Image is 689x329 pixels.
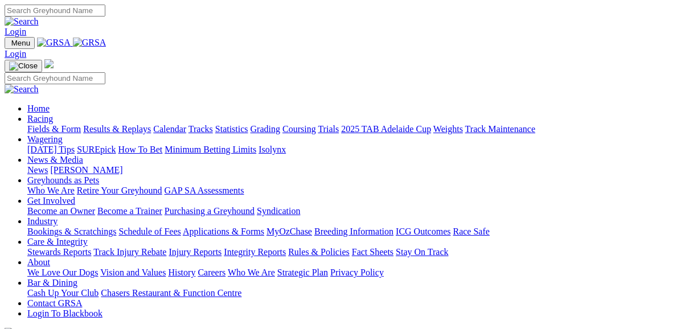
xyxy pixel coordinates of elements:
[169,247,222,257] a: Injury Reports
[27,155,83,164] a: News & Media
[118,227,181,236] a: Schedule of Fees
[27,165,48,175] a: News
[330,268,384,277] a: Privacy Policy
[27,206,95,216] a: Become an Owner
[77,186,162,195] a: Retire Your Greyhound
[27,247,684,257] div: Care & Integrity
[27,145,75,154] a: [DATE] Tips
[27,288,99,298] a: Cash Up Your Club
[5,37,35,49] button: Toggle navigation
[198,268,225,277] a: Careers
[5,72,105,84] input: Search
[27,186,684,196] div: Greyhounds as Pets
[83,124,151,134] a: Results & Replays
[27,257,50,267] a: About
[27,145,684,155] div: Wagering
[5,49,26,59] a: Login
[27,124,684,134] div: Racing
[27,309,102,318] a: Login To Blackbook
[77,145,116,154] a: SUREpick
[224,247,286,257] a: Integrity Reports
[27,175,99,185] a: Greyhounds as Pets
[282,124,316,134] a: Coursing
[341,124,431,134] a: 2025 TAB Adelaide Cup
[188,124,213,134] a: Tracks
[44,59,54,68] img: logo-grsa-white.png
[118,145,163,154] a: How To Bet
[27,268,684,278] div: About
[27,165,684,175] div: News & Media
[97,206,162,216] a: Become a Trainer
[9,61,38,71] img: Close
[266,227,312,236] a: MyOzChase
[27,227,116,236] a: Bookings & Scratchings
[37,38,71,48] img: GRSA
[27,237,88,246] a: Care & Integrity
[101,288,241,298] a: Chasers Restaurant & Function Centre
[27,206,684,216] div: Get Involved
[27,134,63,144] a: Wagering
[168,268,195,277] a: History
[93,247,166,257] a: Track Injury Rebate
[165,206,255,216] a: Purchasing a Greyhound
[11,39,30,47] span: Menu
[5,5,105,17] input: Search
[277,268,328,277] a: Strategic Plan
[228,268,275,277] a: Who We Are
[27,227,684,237] div: Industry
[453,227,489,236] a: Race Safe
[396,247,448,257] a: Stay On Track
[100,268,166,277] a: Vision and Values
[73,38,106,48] img: GRSA
[352,247,393,257] a: Fact Sheets
[251,124,280,134] a: Grading
[27,186,75,195] a: Who We Are
[257,206,300,216] a: Syndication
[27,288,684,298] div: Bar & Dining
[27,104,50,113] a: Home
[5,17,39,27] img: Search
[433,124,463,134] a: Weights
[27,124,81,134] a: Fields & Form
[27,298,82,308] a: Contact GRSA
[5,60,42,72] button: Toggle navigation
[465,124,535,134] a: Track Maintenance
[27,216,58,226] a: Industry
[27,114,53,124] a: Racing
[259,145,286,154] a: Isolynx
[215,124,248,134] a: Statistics
[5,27,26,36] a: Login
[165,186,244,195] a: GAP SA Assessments
[50,165,122,175] a: [PERSON_NAME]
[288,247,350,257] a: Rules & Policies
[27,268,98,277] a: We Love Our Dogs
[27,278,77,287] a: Bar & Dining
[183,227,264,236] a: Applications & Forms
[165,145,256,154] a: Minimum Betting Limits
[314,227,393,236] a: Breeding Information
[396,227,450,236] a: ICG Outcomes
[318,124,339,134] a: Trials
[27,196,75,205] a: Get Involved
[153,124,186,134] a: Calendar
[5,84,39,94] img: Search
[27,247,91,257] a: Stewards Reports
